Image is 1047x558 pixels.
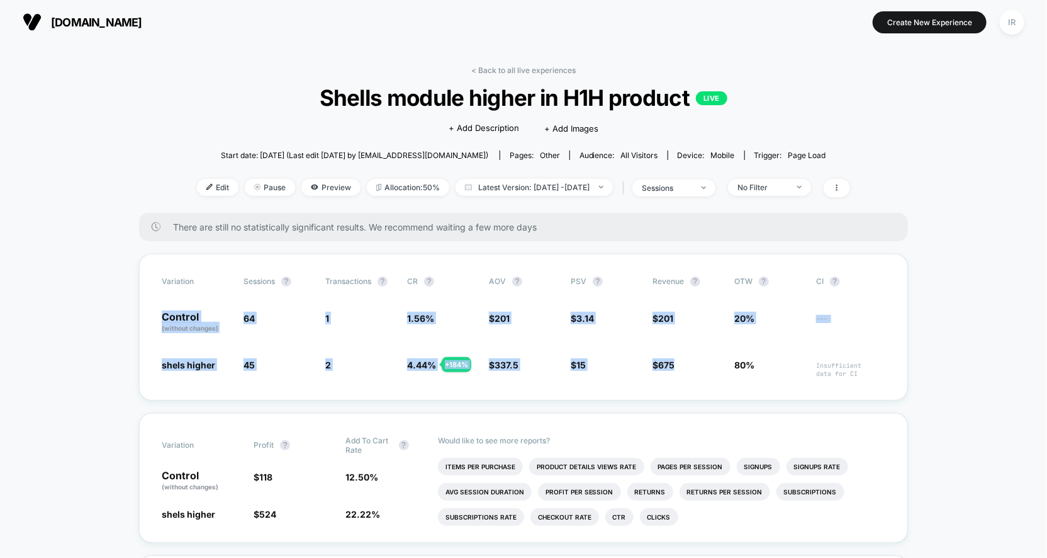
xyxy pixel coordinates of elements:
[489,276,506,286] span: AOV
[658,360,675,370] span: 675
[407,360,436,370] span: 4.44 %
[571,313,594,324] span: $
[489,360,518,370] span: $
[576,360,586,370] span: 15
[621,151,658,160] span: All Visitors
[325,276,371,286] span: Transactions
[529,458,644,475] li: Product Details Views Rate
[449,122,519,135] span: + Add Description
[512,276,522,287] button: ?
[465,184,472,190] img: calendar
[244,360,255,370] span: 45
[244,313,255,324] span: 64
[605,508,634,526] li: Ctr
[162,509,215,520] span: shels higher
[424,276,434,287] button: ?
[734,276,803,287] span: OTW
[162,483,218,491] span: (without changes)
[489,313,510,324] span: $
[51,16,142,29] span: [DOMAIN_NAME]
[737,458,780,475] li: Signups
[816,362,885,378] span: Insufficient data for CI
[280,440,290,450] button: ?
[162,276,231,287] span: Variation
[254,509,276,520] span: $
[495,313,510,324] span: 201
[652,313,673,324] span: $
[571,360,586,370] span: $
[651,458,731,475] li: Pages Per Session
[197,179,238,196] span: Edit
[642,183,692,193] div: sessions
[245,179,295,196] span: Pause
[540,151,560,160] span: other
[407,276,418,286] span: CR
[873,11,987,33] button: Create New Experience
[576,313,594,324] span: 3.14
[776,483,844,501] li: Subscriptions
[456,179,613,196] span: Latest Version: [DATE] - [DATE]
[438,436,885,445] p: Would like to see more reports?
[510,151,560,160] div: Pages:
[399,440,409,450] button: ?
[346,436,393,455] span: Add To Cart Rate
[259,509,276,520] span: 524
[438,483,532,501] li: Avg Session Duration
[640,508,678,526] li: Clicks
[830,276,840,287] button: ?
[593,276,603,287] button: ?
[376,184,381,191] img: rebalance
[816,276,885,287] span: CI
[173,222,883,232] span: There are still no statistically significant results. We recommend waiting a few more days
[254,440,274,450] span: Profit
[221,151,488,160] span: Start date: [DATE] (Last edit [DATE] by [EMAIL_ADDRESS][DOMAIN_NAME])
[244,276,275,286] span: Sessions
[162,312,231,333] p: Control
[627,483,673,501] li: Returns
[702,186,706,189] img: end
[754,151,826,160] div: Trigger:
[652,276,684,286] span: Revenue
[680,483,770,501] li: Returns Per Session
[1000,10,1024,35] div: IR
[737,183,788,192] div: No Filter
[788,151,826,160] span: Page Load
[378,276,388,287] button: ?
[530,508,599,526] li: Checkout Rate
[162,324,218,332] span: (without changes)
[346,472,379,482] span: 12.50 %
[759,276,769,287] button: ?
[162,360,215,370] span: shels higher
[206,184,213,190] img: edit
[259,472,272,482] span: 118
[787,458,848,475] li: Signups Rate
[495,360,518,370] span: 337.5
[599,186,603,188] img: end
[579,151,658,160] div: Audience:
[407,313,434,324] span: 1.56 %
[471,65,576,75] a: < Back to all live experiences
[658,313,673,324] span: 201
[696,91,727,105] p: LIVE
[816,315,885,333] span: ---
[281,276,291,287] button: ?
[254,472,272,482] span: $
[367,179,449,196] span: Allocation: 50%
[996,9,1028,35] button: IR
[438,508,524,526] li: Subscriptions Rate
[571,276,586,286] span: PSV
[690,276,700,287] button: ?
[544,123,598,134] span: + Add Images
[254,184,260,190] img: end
[162,436,231,455] span: Variation
[442,357,471,372] div: + 184 %
[230,84,817,111] span: Shells module higher in H1H product
[668,151,744,160] span: Device:
[711,151,735,160] span: mobile
[619,179,632,197] span: |
[346,509,381,520] span: 22.22 %
[162,470,241,492] p: Control
[438,458,523,475] li: Items Per Purchase
[325,360,331,370] span: 2
[734,313,754,324] span: 20%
